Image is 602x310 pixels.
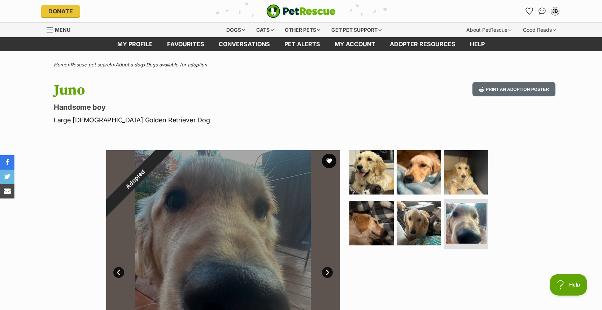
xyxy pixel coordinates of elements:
[322,267,333,278] a: Next
[397,150,441,195] img: Photo of Juno
[54,102,359,112] p: Handsome boy
[47,23,75,36] a: Menu
[550,274,588,296] iframe: Help Scout Beacon - Open
[266,4,336,18] a: PetRescue
[383,37,463,51] a: Adopter resources
[446,203,487,244] img: Photo of Juno
[115,62,143,67] a: Adopt a dog
[444,150,488,195] img: Photo of Juno
[277,37,327,51] a: Pet alerts
[90,134,181,225] div: Adopted
[518,23,561,37] div: Good Reads
[266,4,336,18] img: logo-e224e6f780fb5917bec1dbf3a21bbac754714ae5b6737aabdf751b685950b380.svg
[327,37,383,51] a: My account
[70,62,112,67] a: Rescue pet search
[160,37,211,51] a: Favourites
[349,201,394,245] img: Photo of Juno
[472,82,555,97] button: Print an adoption poster
[110,37,160,51] a: My profile
[397,201,441,245] img: Photo of Juno
[251,23,279,37] div: Cats
[54,115,359,125] p: Large [DEMOGRAPHIC_DATA] Golden Retriever Dog
[113,267,124,278] a: Prev
[523,5,561,17] ul: Account quick links
[54,82,359,99] h1: Juno
[221,23,250,37] div: Dogs
[280,23,325,37] div: Other pets
[41,5,80,17] a: Donate
[36,62,566,67] div: > > >
[54,62,67,67] a: Home
[538,8,546,15] img: chat-41dd97257d64d25036548639549fe6c8038ab92f7586957e7f3b1b290dea8141.svg
[461,23,516,37] div: About PetRescue
[551,8,559,15] div: JB
[211,37,277,51] a: conversations
[536,5,548,17] a: Conversations
[146,62,207,67] a: Dogs available for adoption
[463,37,492,51] a: Help
[523,5,535,17] a: Favourites
[326,23,387,37] div: Get pet support
[349,150,394,195] img: Photo of Juno
[55,27,70,33] span: Menu
[322,154,336,168] button: favourite
[549,5,561,17] button: My account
